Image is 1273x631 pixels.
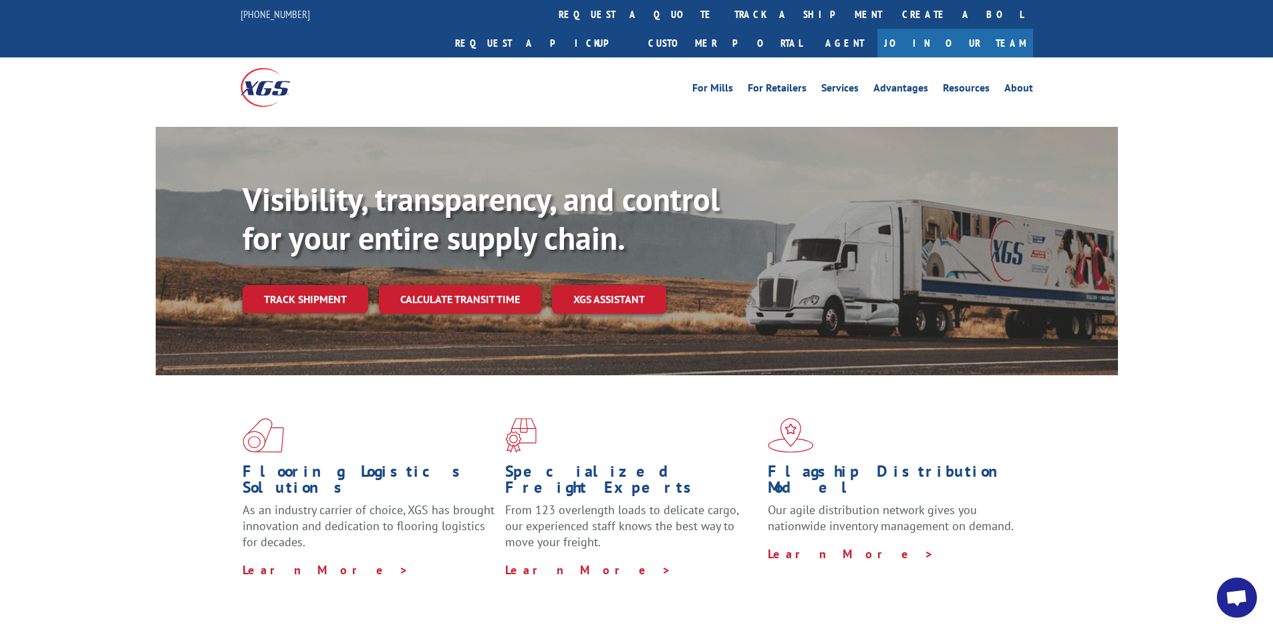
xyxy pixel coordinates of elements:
[243,463,495,502] h1: Flooring Logistics Solutions
[812,29,877,57] a: Agent
[379,285,541,314] a: Calculate transit time
[505,562,672,578] a: Learn More >
[873,83,928,97] a: Advantages
[821,83,859,97] a: Services
[638,29,812,57] a: Customer Portal
[243,285,368,313] a: Track shipment
[243,178,720,258] b: Visibility, transparency, and control for your entire supply chain.
[768,502,1014,534] span: Our agile distribution network gives you nationwide inventory management on demand.
[445,29,638,57] a: Request a pickup
[1217,578,1257,618] div: Open chat
[243,502,494,550] span: As an industry carrier of choice, XGS has brought innovation and dedication to flooring logistics...
[768,418,814,453] img: xgs-icon-flagship-distribution-model-red
[243,418,284,453] img: xgs-icon-total-supply-chain-intelligence-red
[243,562,409,578] a: Learn More >
[505,463,758,502] h1: Specialized Freight Experts
[943,83,990,97] a: Resources
[768,546,934,562] a: Learn More >
[1004,83,1033,97] a: About
[552,285,666,314] a: XGS ASSISTANT
[692,83,733,97] a: For Mills
[748,83,807,97] a: For Retailers
[768,463,1020,502] h1: Flagship Distribution Model
[877,29,1033,57] a: Join Our Team
[505,502,758,562] p: From 123 overlength loads to delicate cargo, our experienced staff knows the best way to move you...
[505,418,537,453] img: xgs-icon-focused-on-flooring-red
[241,7,310,21] a: [PHONE_NUMBER]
